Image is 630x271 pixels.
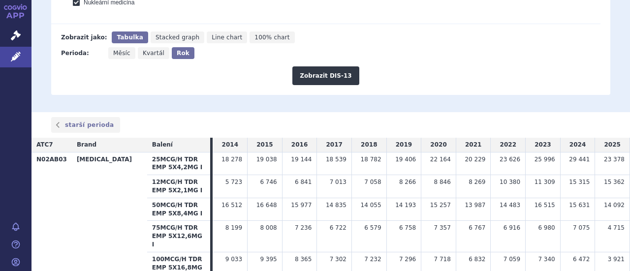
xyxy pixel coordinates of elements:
a: starší perioda [51,117,120,133]
span: 15 315 [569,179,590,185]
span: Stacked graph [156,34,199,41]
span: 8 266 [399,179,416,185]
span: 16 512 [221,202,242,209]
td: 2025 [595,138,630,152]
td: 2021 [456,138,491,152]
span: 7 296 [399,256,416,263]
td: 2024 [560,138,595,152]
span: 7 075 [573,224,590,231]
span: 6 722 [330,224,346,231]
div: Zobrazit jako: [61,31,107,43]
td: 2016 [282,138,317,152]
td: 2022 [491,138,526,152]
span: 15 977 [291,202,312,209]
span: ATC7 [36,141,53,148]
span: 6 579 [364,224,381,231]
span: 19 144 [291,156,312,163]
span: 7 718 [434,256,451,263]
span: 9 033 [225,256,242,263]
span: 7 236 [295,224,312,231]
span: 6 767 [469,224,485,231]
span: 100% chart [254,34,289,41]
span: 3 921 [608,256,625,263]
span: 7 357 [434,224,451,231]
span: 14 835 [326,202,346,209]
span: 20 229 [465,156,485,163]
span: 7 059 [504,256,520,263]
span: 14 193 [395,202,416,209]
span: 19 406 [395,156,416,163]
span: 23 626 [500,156,520,163]
span: 6 472 [573,256,590,263]
span: 13 987 [465,202,485,209]
span: 14 055 [361,202,381,209]
span: 6 746 [260,179,277,185]
span: 15 362 [604,179,625,185]
span: 18 539 [326,156,346,163]
button: Zobrazit DIS-13 [292,66,359,85]
span: 8 199 [225,224,242,231]
span: 22 164 [430,156,451,163]
span: 8 846 [434,179,451,185]
span: 4 715 [608,224,625,231]
span: Kvartál [143,50,164,57]
span: 7 232 [364,256,381,263]
span: 11 309 [535,179,555,185]
span: 6 758 [399,224,416,231]
div: Perioda: [61,47,103,59]
th: 75MCG/H TDR EMP 5X12,6MG I [147,221,211,252]
span: Měsíc [113,50,130,57]
span: 7 302 [330,256,346,263]
span: Balení [152,141,173,148]
th: 50MCG/H TDR EMP 5X8,4MG I [147,198,211,221]
span: 8 008 [260,224,277,231]
span: 8 365 [295,256,312,263]
span: 10 380 [500,179,520,185]
span: 9 395 [260,256,277,263]
span: 14 092 [604,202,625,209]
span: 16 648 [256,202,277,209]
span: 15 631 [569,202,590,209]
span: Rok [177,50,189,57]
span: 15 257 [430,202,451,209]
span: 7 058 [364,179,381,185]
span: 19 038 [256,156,277,163]
td: 2020 [421,138,456,152]
td: 2015 [248,138,283,152]
span: 16 515 [535,202,555,209]
span: 23 378 [604,156,625,163]
td: 2023 [526,138,561,152]
span: 6 980 [538,224,555,231]
td: 2014 [213,138,247,152]
span: Brand [77,141,96,148]
td: 2019 [386,138,421,152]
span: 6 832 [469,256,485,263]
td: 2017 [317,138,352,152]
span: 6 841 [295,179,312,185]
span: 8 269 [469,179,485,185]
td: 2018 [351,138,386,152]
span: 18 278 [221,156,242,163]
th: 25MCG/H TDR EMP 5X4,2MG I [147,152,211,175]
span: 6 916 [504,224,520,231]
span: 18 782 [361,156,381,163]
span: 25 996 [535,156,555,163]
span: 7 340 [538,256,555,263]
span: 14 483 [500,202,520,209]
span: Line chart [212,34,242,41]
span: 7 013 [330,179,346,185]
th: 12MCG/H TDR EMP 5X2,1MG I [147,175,211,198]
span: 29 441 [569,156,590,163]
span: 5 723 [225,179,242,185]
span: Tabulka [117,34,143,41]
